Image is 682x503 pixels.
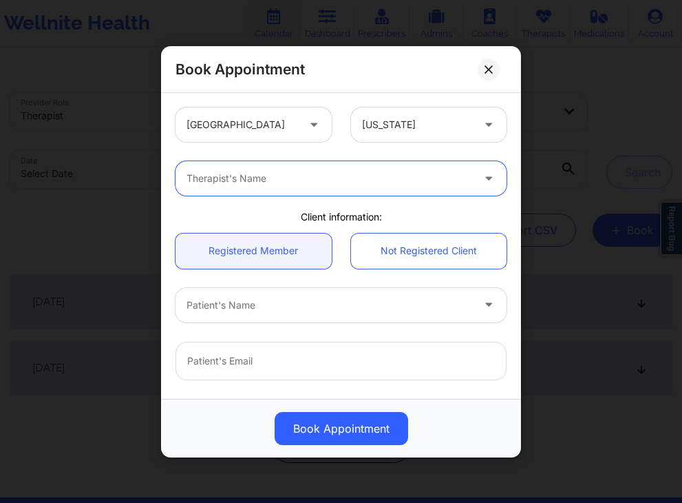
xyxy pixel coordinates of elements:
button: Book Appointment [274,412,407,445]
a: Not Registered Client [351,233,507,268]
h2: Book Appointment [175,60,305,79]
div: Client information: [166,210,516,224]
div: [GEOGRAPHIC_DATA] [187,107,297,142]
a: Registered Member [175,233,332,268]
input: Patient's Email [175,341,507,380]
div: [US_STATE] [362,107,473,142]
